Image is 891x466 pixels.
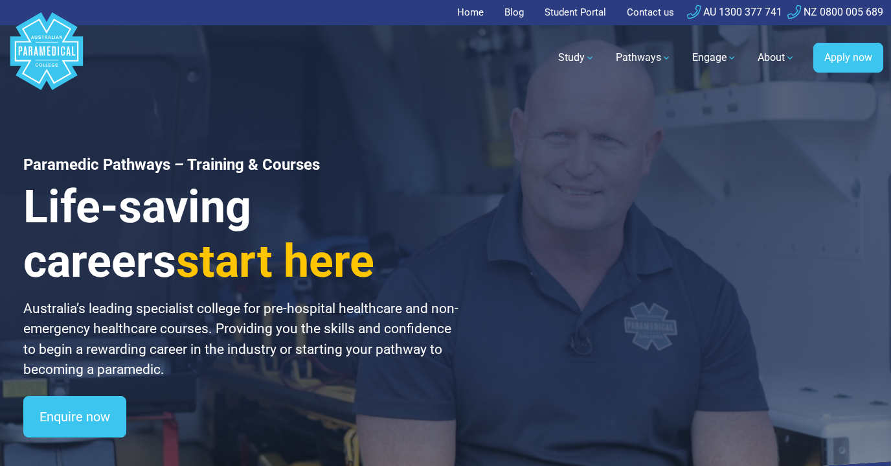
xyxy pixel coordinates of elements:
span: start here [176,235,374,288]
a: Study [550,40,603,76]
h3: Life-saving careers [23,180,461,288]
a: NZ 0800 005 689 [787,6,883,18]
h1: Paramedic Pathways – Training & Courses [23,156,461,174]
a: Engage [684,40,745,76]
a: About [750,40,803,76]
a: Apply now [813,43,883,73]
p: Australia’s leading specialist college for pre-hospital healthcare and non-emergency healthcare c... [23,299,461,380]
a: Australian Paramedical College [8,25,85,91]
a: AU 1300 377 741 [687,6,782,18]
a: Pathways [608,40,679,76]
a: Enquire now [23,396,126,437]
